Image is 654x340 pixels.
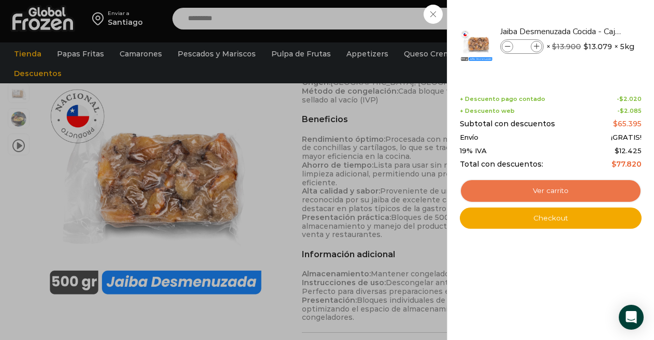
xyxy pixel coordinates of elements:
[460,96,545,102] span: + Descuento pago contado
[615,146,642,155] span: 12.425
[584,41,588,52] span: $
[612,159,616,169] span: $
[620,107,624,114] span: $
[460,179,642,203] a: Ver carrito
[460,120,555,128] span: Subtotal con descuentos
[615,146,619,155] span: $
[460,147,487,155] span: 19% IVA
[613,119,618,128] span: $
[584,41,612,52] bdi: 13.079
[460,208,642,229] a: Checkout
[460,160,543,169] span: Total con descuentos:
[500,26,623,37] a: Jaiba Desmenuzada Cocida - Caja 5 kg
[619,95,642,102] bdi: 2.020
[460,134,478,142] span: Envío
[617,108,642,114] span: -
[612,159,642,169] bdi: 77.820
[620,107,642,114] bdi: 2.085
[552,42,581,51] bdi: 13.900
[613,119,642,128] bdi: 65.395
[552,42,557,51] span: $
[619,95,623,102] span: $
[514,41,530,52] input: Product quantity
[460,108,515,114] span: + Descuento web
[617,96,642,102] span: -
[546,39,634,54] span: × × 5kg
[619,305,644,330] div: Open Intercom Messenger
[611,134,642,142] span: ¡GRATIS!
